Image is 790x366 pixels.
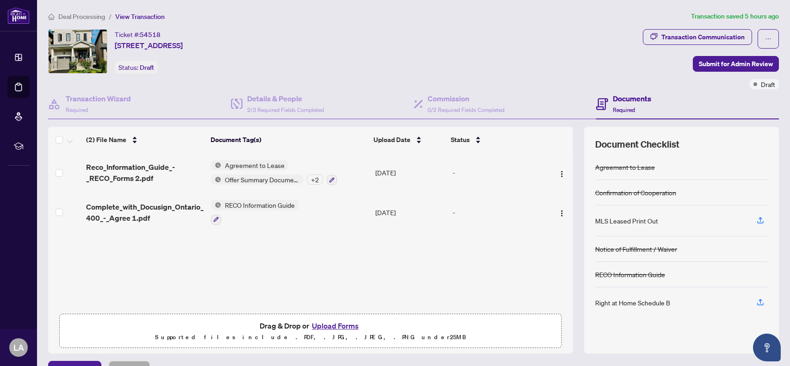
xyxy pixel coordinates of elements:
span: 2/3 Required Fields Completed [247,106,324,113]
button: Submit for Admin Review [693,56,779,72]
h4: Details & People [247,93,324,104]
div: Transaction Communication [661,30,745,44]
span: RECO Information Guide [221,200,299,210]
span: Drag & Drop orUpload FormsSupported files include .PDF, .JPG, .JPEG, .PNG under25MB [60,314,561,348]
th: Upload Date [370,127,447,153]
img: IMG-X12274407_1.jpg [49,30,107,73]
td: [DATE] [372,153,449,192]
div: - [453,207,542,217]
span: [STREET_ADDRESS] [115,40,183,51]
span: ellipsis [765,36,771,42]
span: Reco_Information_Guide_-_RECO_Forms 2.pdf [86,161,204,184]
div: + 2 [307,174,323,185]
span: (2) File Name [86,135,126,145]
span: Required [66,106,88,113]
button: Logo [554,205,569,220]
div: MLS Leased Print Out [595,216,658,226]
button: Logo [554,165,569,180]
span: Deal Processing [58,12,105,21]
h4: Transaction Wizard [66,93,131,104]
th: Document Tag(s) [207,127,370,153]
span: Upload Date [373,135,411,145]
img: Status Icon [211,160,221,170]
img: Status Icon [211,200,221,210]
div: Agreement to Lease [595,162,655,172]
span: Agreement to Lease [221,160,288,170]
div: Ticket #: [115,29,161,40]
span: 54518 [140,31,161,39]
img: Logo [558,170,566,178]
span: Submit for Admin Review [699,56,773,71]
button: Transaction Communication [643,29,752,45]
span: 0/2 Required Fields Completed [428,106,504,113]
div: Notice of Fulfillment / Waiver [595,244,677,254]
button: Upload Forms [309,320,361,332]
img: logo [7,7,30,24]
span: Draft [761,79,775,89]
img: Logo [558,210,566,217]
span: View Transaction [115,12,165,21]
span: Offer Summary Document [221,174,303,185]
img: Status Icon [211,174,221,185]
span: LA [13,341,24,354]
span: Status [451,135,470,145]
div: Right at Home Schedule B [595,298,670,308]
button: Status IconAgreement to LeaseStatus IconOffer Summary Document+2 [211,160,337,185]
button: Open asap [753,334,781,361]
div: Confirmation of Cooperation [595,187,676,198]
p: Supported files include .PDF, .JPG, .JPEG, .PNG under 25 MB [65,332,556,343]
div: - [453,167,542,178]
button: Status IconRECO Information Guide [211,200,299,225]
span: Drag & Drop or [260,320,361,332]
h4: Documents [613,93,651,104]
div: Status: [115,61,158,74]
span: Required [613,106,635,113]
span: Draft [140,63,154,72]
th: Status [447,127,543,153]
span: home [48,13,55,20]
span: Complete_with_Docusign_Ontario_400_-_Agree 1.pdf [86,201,204,223]
td: [DATE] [372,192,449,232]
div: RECO Information Guide [595,269,665,279]
h4: Commission [428,93,504,104]
li: / [109,11,112,22]
th: (2) File Name [82,127,207,153]
span: Document Checklist [595,138,679,151]
article: Transaction saved 5 hours ago [691,11,779,22]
